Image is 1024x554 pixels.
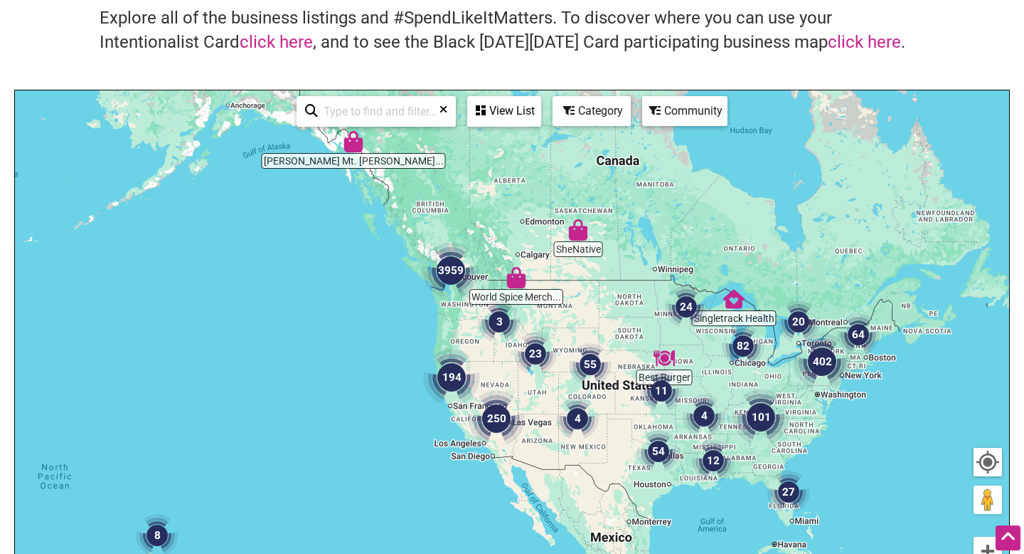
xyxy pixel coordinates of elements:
div: 3 [478,300,521,343]
div: Type to search and filter [297,96,456,127]
div: 54 [637,430,680,473]
div: Filter by category [553,96,631,126]
div: Best Burger [654,347,675,369]
div: 4 [556,397,599,440]
div: See a list of the visible businesses [467,96,541,127]
div: 250 [468,390,525,447]
div: Community [644,98,726,125]
h4: Explore all of the business listings and #SpendLikeItMatters. To discover where you can use your ... [100,6,924,54]
div: 27 [767,471,810,513]
input: Type to find and filter... [318,98,447,125]
div: 11 [640,370,683,412]
div: Scroll Back to Top [996,526,1020,550]
div: 55 [569,343,612,386]
div: 20 [777,300,820,343]
div: 4 [683,394,725,437]
div: SheNative [567,219,589,241]
div: Singletrack Health [723,288,745,310]
div: 101 [732,389,789,446]
div: 24 [665,286,708,328]
div: 3959 [422,242,479,299]
div: 194 [423,349,480,406]
a: click here [240,32,313,52]
button: Drag Pegman onto the map to open Street View [974,486,1002,514]
div: Tripp's Mt. Juneau Trading Post [343,131,364,152]
div: 12 [692,439,735,482]
div: View List [469,98,540,125]
div: Category [554,98,629,125]
div: 402 [794,333,850,390]
button: Your Location [974,448,1002,476]
div: 82 [722,325,764,367]
a: click here [828,32,901,52]
div: World Spice Merchants [506,267,527,288]
div: 23 [514,333,557,375]
div: 64 [837,313,880,356]
div: Filter by Community [642,96,727,126]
